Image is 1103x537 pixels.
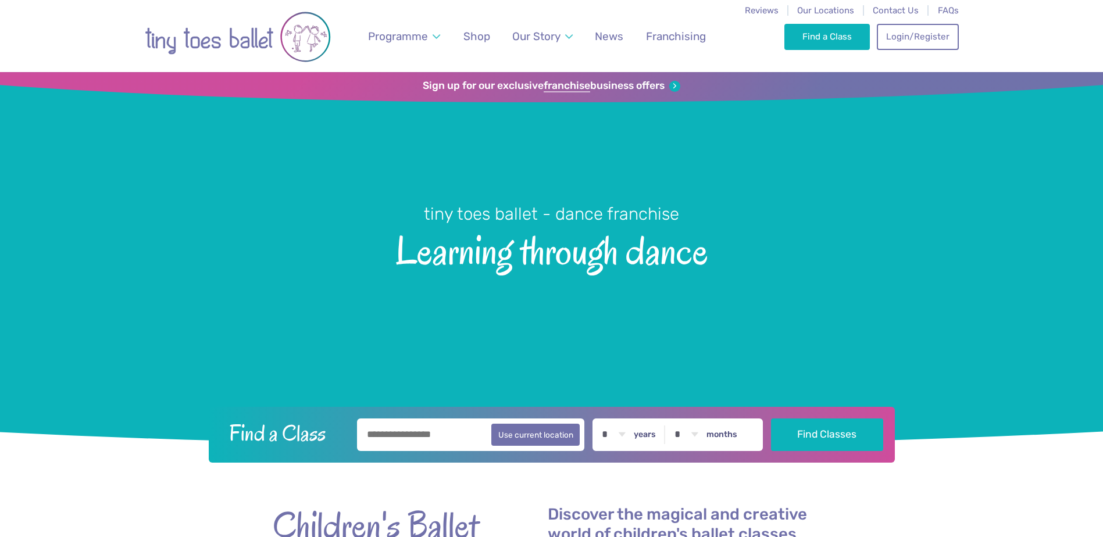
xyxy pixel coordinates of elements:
img: tiny toes ballet [145,8,331,66]
a: Franchising [640,23,711,50]
a: FAQs [938,5,959,16]
span: News [595,30,623,43]
label: years [634,429,656,440]
a: Login/Register [877,24,958,49]
label: months [706,429,737,440]
h2: Find a Class [220,418,349,448]
button: Use current location [491,424,580,446]
span: Franchising [646,30,706,43]
a: Our Story [506,23,578,50]
a: Our Locations [797,5,854,16]
small: tiny toes ballet - dance franchise [424,204,679,224]
button: Find Classes [771,418,883,451]
span: Our Story [512,30,561,43]
a: News [590,23,629,50]
a: Shop [458,23,495,50]
a: Programme [362,23,445,50]
a: Sign up for our exclusivefranchisebusiness offers [423,80,680,92]
strong: franchise [544,80,590,92]
span: Learning through dance [20,225,1083,273]
a: Find a Class [784,24,870,49]
a: Reviews [745,5,779,16]
span: Programme [368,30,428,43]
span: Shop [463,30,490,43]
a: Contact Us [873,5,919,16]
